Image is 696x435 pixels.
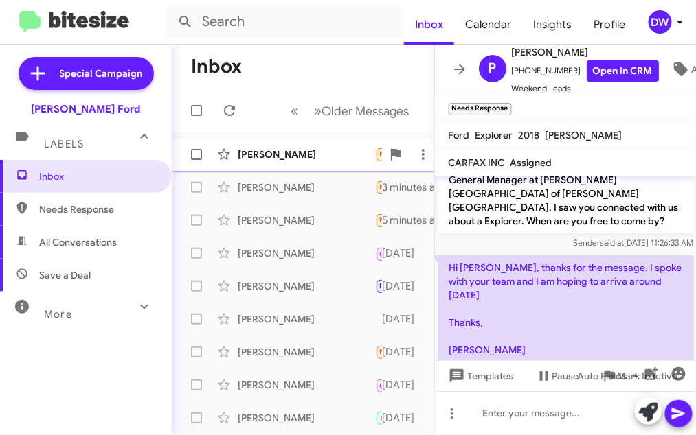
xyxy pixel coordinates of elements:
span: More [44,308,72,320]
span: » [315,102,322,119]
button: Templates [435,364,525,388]
span: Explorer [475,129,513,141]
div: [PERSON_NAME] [238,213,375,227]
span: Labels [44,138,84,150]
span: Important [380,281,416,290]
span: Special Campaign [60,67,143,80]
button: Auto Fields [567,364,655,388]
div: [DATE] [382,246,426,260]
button: Next [306,97,418,125]
button: Previous [283,97,307,125]
span: said at [600,237,624,248]
a: Inbox [404,5,454,45]
div: Inbound Call [375,376,382,393]
span: « [291,102,299,119]
a: Open in CRM [587,60,659,82]
span: Templates [446,364,514,388]
div: [PERSON_NAME] [238,312,375,326]
span: Ford [449,129,470,141]
div: [PERSON_NAME] [238,279,375,293]
span: P [489,58,497,80]
p: Hi [PERSON_NAME], thanks for the message. I spoke with your team and I am hoping to arrive around... [438,255,694,362]
div: Inbound Call [375,244,382,261]
a: Calendar [454,5,522,45]
span: All Conversations [39,235,117,249]
span: Older Messages [322,104,409,119]
div: Which car was this . Sorry did a few [DATE] [375,146,382,162]
div: [PERSON_NAME] [238,246,375,260]
span: Inbox [39,169,156,183]
input: Search [166,5,404,38]
span: 2018 [519,129,540,141]
div: DW [649,10,672,34]
span: [PERSON_NAME] [546,129,622,141]
span: Call Them [380,381,416,390]
span: [PERSON_NAME] [512,44,659,60]
span: Needs Response [380,183,438,191]
div: [PERSON_NAME] [238,378,375,392]
a: Insights [522,5,583,45]
div: We would need to see your vehicle in order to get you the most money a possible. The process only... [375,278,382,294]
div: Hi [PERSON_NAME], thanks for the message. I spoke with your team and I am hoping to arrive around... [375,179,382,195]
div: [DATE] [382,312,426,326]
a: Profile [583,5,637,45]
div: I'll wait [375,410,382,425]
a: Special Campaign [19,57,154,90]
div: I was talking to [PERSON_NAME] the other day. Can she send updated number with this applied? [375,344,382,360]
div: 5 minutes ago [382,213,459,227]
p: Hi [PERSON_NAME] this is [PERSON_NAME], General Manager at [PERSON_NAME][GEOGRAPHIC_DATA] of [PER... [438,154,694,233]
div: [DATE] [382,279,426,293]
span: 🔥 Hot [380,413,403,422]
small: Needs Response [449,103,512,115]
div: [PERSON_NAME] [238,345,375,359]
span: Needs Response [39,202,156,216]
div: [PERSON_NAME] Ford [32,102,141,116]
button: DW [637,10,681,34]
span: Auto Fields [578,364,644,388]
span: Needs Response [380,215,438,224]
div: 3 minutes ago [382,180,459,194]
div: [PERSON_NAME] [238,180,375,194]
div: [DATE] [382,345,426,359]
span: Assigned [510,156,552,169]
div: [DATE] [382,378,426,392]
span: Save a Deal [39,268,91,282]
h1: Inbox [191,56,242,78]
div: [DATE] [382,411,426,425]
span: Weekend Leads [512,82,659,95]
button: Pause [525,364,590,388]
div: [PERSON_NAME] [238,148,375,161]
span: Needs Response [380,347,438,356]
nav: Page navigation example [284,97,418,125]
div: [DATE] [375,212,382,228]
span: Call Them [380,250,416,259]
div: [PERSON_NAME] [238,411,375,425]
span: CARFAX INC [449,156,505,169]
span: [PHONE_NUMBER] [512,60,659,82]
span: Needs Response [380,150,438,158]
div: Are you still looking to trade or sell it? [375,312,382,326]
span: Sender [DATE] 11:26:33 AM [573,237,693,248]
